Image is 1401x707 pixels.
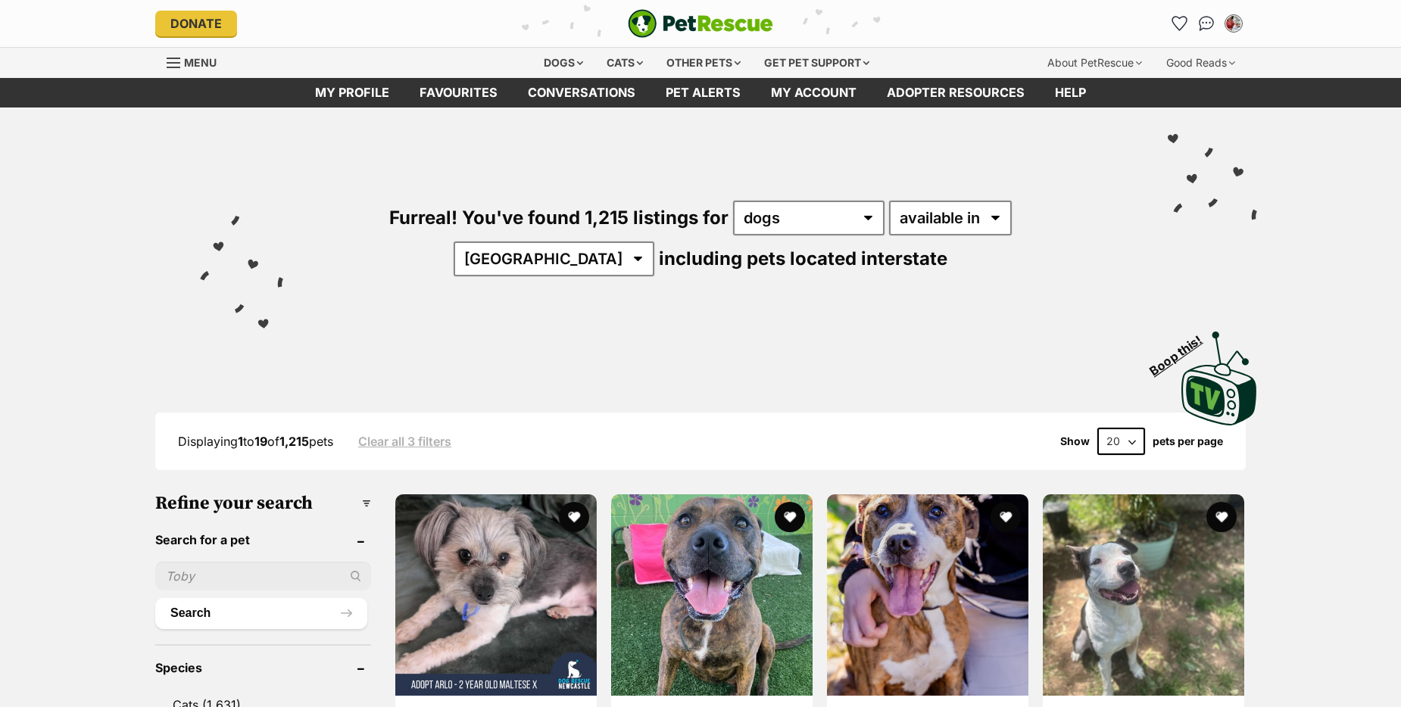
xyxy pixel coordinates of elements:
span: Menu [184,56,217,69]
header: Search for a pet [155,533,371,547]
img: PetRescue TV logo [1181,332,1257,425]
span: including pets located interstate [659,248,947,269]
span: Displaying to of pets [178,434,333,449]
strong: 1,215 [279,434,309,449]
strong: 1 [238,434,243,449]
a: Donate [155,11,237,36]
strong: 19 [254,434,267,449]
a: conversations [513,78,651,107]
img: Ken - American Staffordshire Terrier Dog [1043,494,1244,696]
input: Toby [155,562,371,590]
a: My account [756,78,872,107]
a: Favourites [404,78,513,107]
a: Clear all 3 filters [358,434,451,448]
button: favourite [1206,502,1237,532]
ul: Account quick links [1167,11,1246,36]
img: Robyn Longden profile pic [1226,16,1241,31]
img: chat-41dd97257d64d25036548639549fe6c8038ab92f7586957e7f3b1b290dea8141.svg [1199,16,1215,31]
a: PetRescue [628,9,773,38]
span: Boop this! [1147,323,1217,378]
a: Conversations [1194,11,1218,36]
button: favourite [991,502,1021,532]
a: Boop this! [1181,318,1257,428]
div: Good Reads [1156,48,1246,78]
div: Dogs [533,48,594,78]
img: D1087 Tidda - American Staffordshire Terrier Dog [611,494,813,696]
span: Show [1060,435,1090,447]
img: Arlo - 2 Year Old Maltese X - Maltese Dog [395,494,597,696]
img: logo-e224e6f780fb5917bec1dbf3a21bbac754714ae5b6737aabdf751b685950b380.svg [628,9,773,38]
div: Cats [596,48,654,78]
header: Species [155,661,371,674]
span: Furreal! You've found 1,215 listings for [389,207,729,229]
label: pets per page [1153,435,1223,447]
button: favourite [775,502,805,532]
div: Get pet support [754,48,880,78]
a: Favourites [1167,11,1191,36]
div: About PetRescue [1037,48,1153,78]
a: Menu [167,48,227,75]
a: My profile [300,78,404,107]
button: My account [1222,11,1246,36]
button: Search [155,598,367,628]
h3: Refine your search [155,493,371,514]
a: Pet alerts [651,78,756,107]
img: Junior - Staffordshire Terrier Dog [827,494,1028,696]
button: favourite [559,502,589,532]
div: Other pets [656,48,751,78]
a: Help [1040,78,1101,107]
a: Adopter resources [872,78,1040,107]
